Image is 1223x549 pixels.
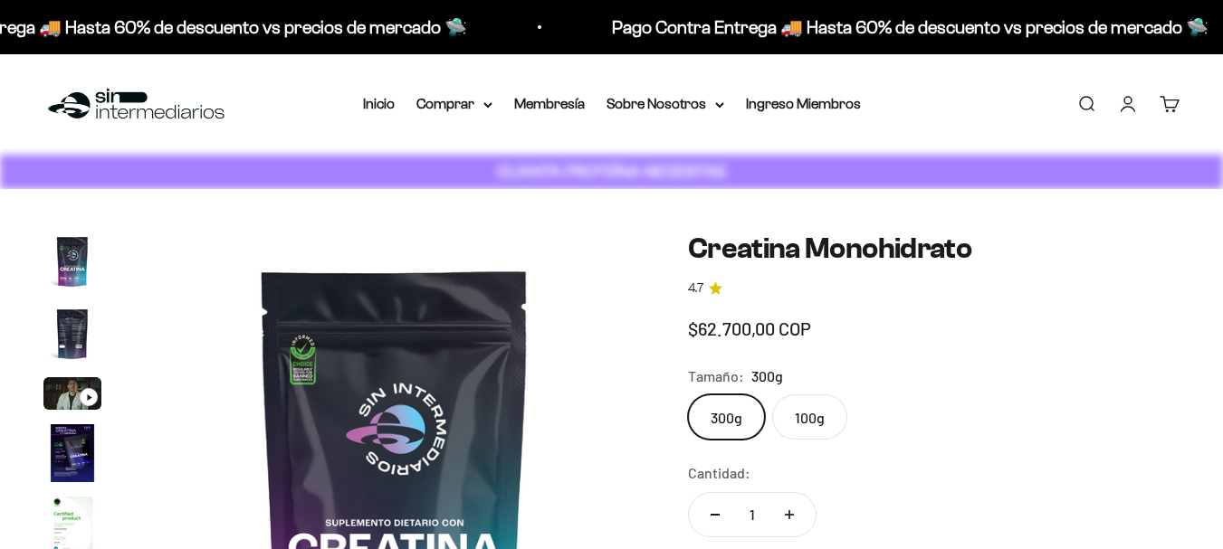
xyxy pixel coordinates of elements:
label: Cantidad: [688,461,750,485]
button: Ir al artículo 1 [43,232,101,296]
a: Ingreso Miembros [746,96,861,111]
button: Ir al artículo 4 [43,424,101,487]
summary: Comprar [416,92,492,116]
span: 4.7 [688,279,703,298]
button: Aumentar cantidad [763,493,816,536]
a: Membresía [514,96,585,111]
button: Reducir cantidad [689,493,741,536]
legend: Tamaño: [688,364,744,388]
button: Ir al artículo 3 [43,377,101,415]
img: Creatina Monohidrato [43,305,101,363]
summary: Sobre Nosotros [607,92,724,116]
h1: Creatina Monohidrato [688,232,1180,264]
p: Pago Contra Entrega 🚚 Hasta 60% de descuento vs precios de mercado 🛸 [606,13,1202,42]
button: Ir al artículo 2 [43,305,101,368]
span: 300g [751,364,783,388]
sale-price: $62.700,00 COP [688,314,811,343]
img: Creatina Monohidrato [43,424,101,482]
strong: CUANTA PROTEÍNA NECESITAS [497,162,726,181]
a: 4.74.7 de 5.0 estrellas [688,279,1180,298]
img: Creatina Monohidrato [43,232,101,290]
a: Inicio [363,96,395,111]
